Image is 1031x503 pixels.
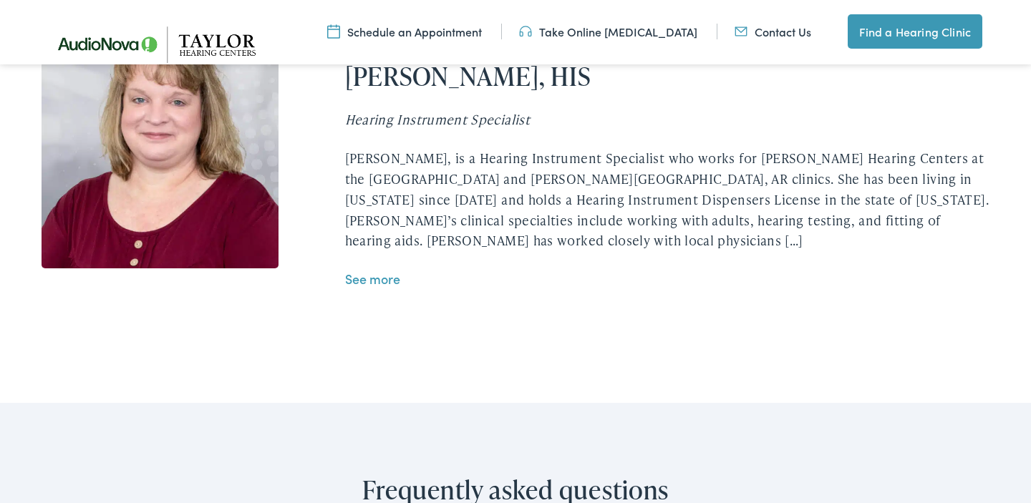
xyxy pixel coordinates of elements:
[345,270,400,288] a: See more
[327,24,482,39] a: Schedule an Appointment
[519,24,532,39] img: utility icon
[735,24,747,39] img: utility icon
[327,24,340,39] img: utility icon
[519,24,697,39] a: Take Online [MEDICAL_DATA]
[848,14,982,49] a: Find a Hearing Clinic
[345,61,990,92] h2: [PERSON_NAME], HIS
[345,110,530,128] i: Hearing Instrument Specialist
[345,148,990,251] div: [PERSON_NAME], is a Hearing Instrument Specialist who works for [PERSON_NAME] Hearing Centers at ...
[42,31,279,268] img: Jennier Inman is a hearing instrument specialist at Taylor Hearing Centers in Clinton, AR.
[735,24,811,39] a: Contact Us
